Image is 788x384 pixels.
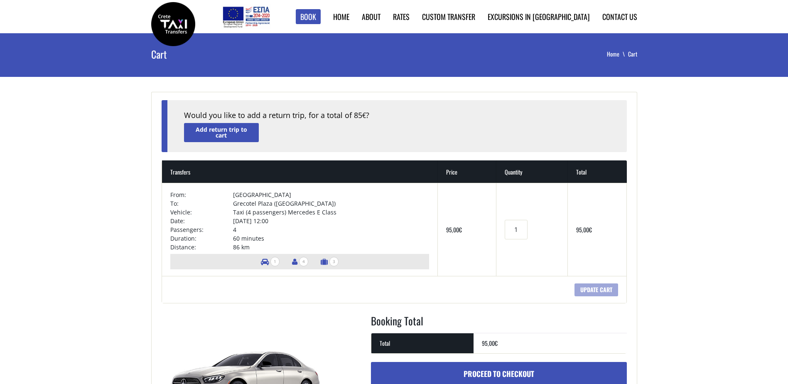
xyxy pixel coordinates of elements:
bdi: 95,00 [482,339,498,347]
a: About [362,11,380,22]
a: Book [296,9,321,25]
td: Date: [170,217,233,225]
a: Rates [393,11,410,22]
td: Duration: [170,234,233,243]
th: Quantity [496,160,567,183]
td: From: [170,190,233,199]
td: 60 minutes [233,234,429,243]
a: Add return trip to cart [184,123,259,142]
th: Total [371,333,474,353]
h2: Booking Total [371,313,627,333]
a: Custom Transfer [422,11,475,22]
td: Passengers: [170,225,233,234]
span: € [589,225,592,234]
td: 4 [233,225,429,234]
input: Update cart [574,283,618,296]
a: Contact us [602,11,637,22]
td: [GEOGRAPHIC_DATA] [233,190,429,199]
td: Taxi (4 passengers) Mercedes E Class [233,208,429,217]
li: Cart [628,50,637,58]
a: Home [607,49,628,58]
div: Would you like to add a return trip, for a total of 85 ? [184,110,610,121]
td: To: [170,199,233,208]
td: 86 km [233,243,429,251]
bdi: 95,00 [576,225,592,234]
td: Grecotel Plaza ([GEOGRAPHIC_DATA]) [233,199,429,208]
td: [DATE] 12:00 [233,217,429,225]
span: € [459,225,462,234]
span: € [495,339,498,347]
th: Transfers [162,160,438,183]
bdi: 95,00 [446,225,462,234]
li: Number of luggage items [317,254,343,269]
td: Vehicle: [170,208,233,217]
a: Crete Taxi Transfers | Crete Taxi Transfers Cart | Crete Taxi Transfers [151,19,195,27]
span: € [362,111,366,120]
th: Total [568,160,627,183]
img: e-bannersEUERDF180X90.jpg [221,4,271,29]
img: Crete Taxi Transfers | Crete Taxi Transfers Cart | Crete Taxi Transfers [151,2,195,46]
h1: Cart [151,33,315,75]
li: Number of passengers [288,254,312,269]
span: 4 [299,257,308,266]
span: 1 [270,257,280,266]
a: Home [333,11,349,22]
a: Excursions in [GEOGRAPHIC_DATA] [488,11,590,22]
input: Transfers quantity [505,220,527,239]
td: Distance: [170,243,233,251]
li: Number of vehicles [257,254,284,269]
th: Price [438,160,497,183]
span: 3 [329,257,339,266]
